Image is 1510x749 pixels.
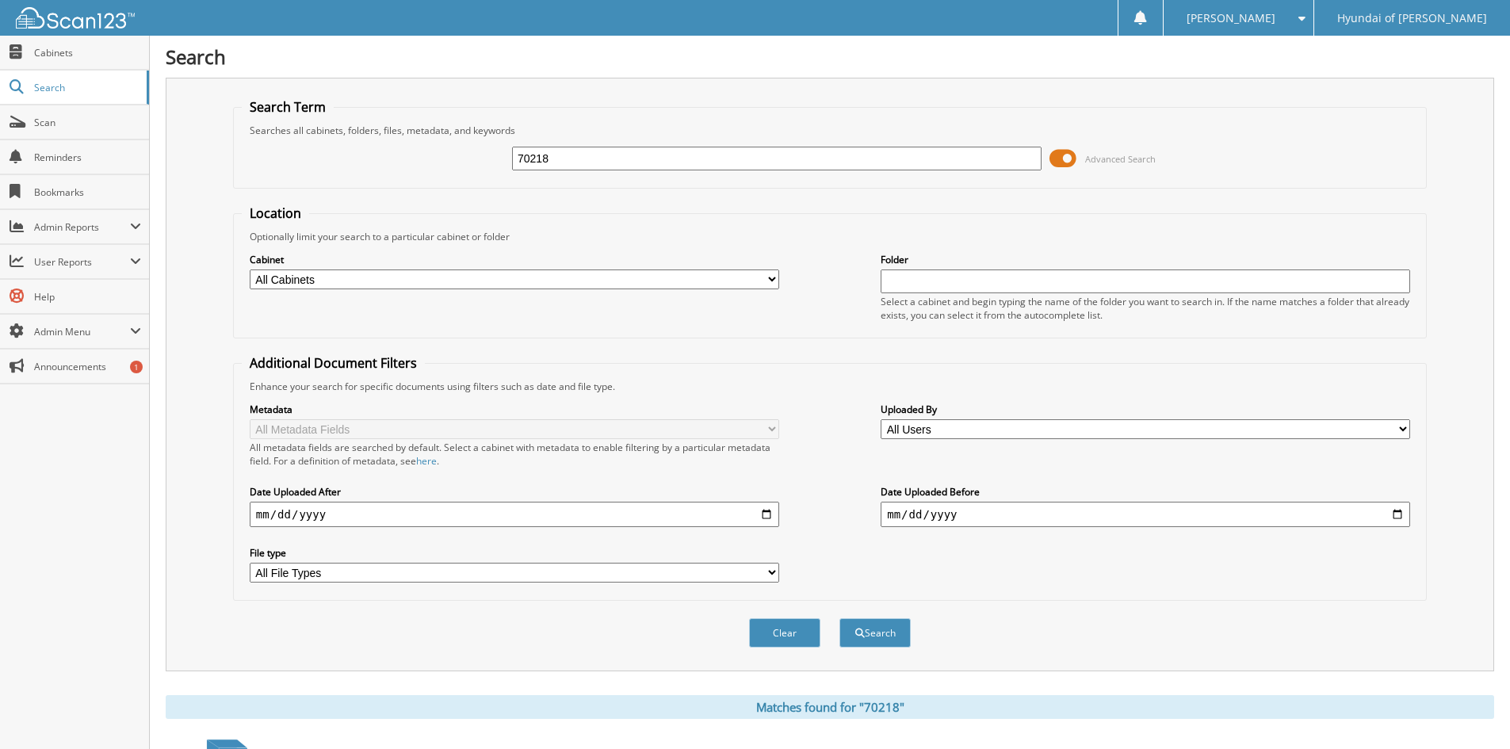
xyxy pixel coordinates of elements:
label: Metadata [250,403,779,416]
span: User Reports [34,255,130,269]
button: Search [839,618,911,648]
span: Admin Reports [34,220,130,234]
label: Uploaded By [881,403,1410,416]
div: Searches all cabinets, folders, files, metadata, and keywords [242,124,1418,137]
div: All metadata fields are searched by default. Select a cabinet with metadata to enable filtering b... [250,441,779,468]
span: Advanced Search [1085,153,1156,165]
label: Date Uploaded After [250,485,779,499]
span: Scan [34,116,141,129]
legend: Search Term [242,98,334,116]
div: Select a cabinet and begin typing the name of the folder you want to search in. If the name match... [881,295,1410,322]
span: Admin Menu [34,325,130,338]
h1: Search [166,44,1494,70]
span: Announcements [34,360,141,373]
div: Enhance your search for specific documents using filters such as date and file type. [242,380,1418,393]
label: Cabinet [250,253,779,266]
span: Hyundai of [PERSON_NAME] [1337,13,1487,23]
span: Cabinets [34,46,141,59]
div: Matches found for "70218" [166,695,1494,719]
legend: Additional Document Filters [242,354,425,372]
a: here [416,454,437,468]
div: 1 [130,361,143,373]
span: Search [34,81,139,94]
label: Folder [881,253,1410,266]
div: Optionally limit your search to a particular cabinet or folder [242,230,1418,243]
img: scan123-logo-white.svg [16,7,135,29]
button: Clear [749,618,820,648]
legend: Location [242,204,309,222]
span: Bookmarks [34,185,141,199]
span: Reminders [34,151,141,164]
label: File type [250,546,779,560]
input: start [250,502,779,527]
input: end [881,502,1410,527]
label: Date Uploaded Before [881,485,1410,499]
span: [PERSON_NAME] [1187,13,1275,23]
span: Help [34,290,141,304]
